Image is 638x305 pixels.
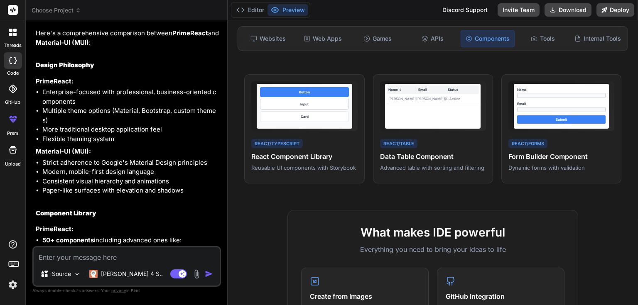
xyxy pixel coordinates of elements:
[418,87,448,92] div: Email
[42,134,219,144] li: Flexible theming system
[517,87,606,92] div: Name
[416,96,449,101] div: [PERSON_NAME]@...
[42,186,219,195] li: Paper-like surfaces with elevation and shadows
[36,61,94,69] strong: Design Philosophy
[42,106,219,125] li: Multiple theme options (Material, Bootstrap, custom themes)
[4,42,22,49] label: threads
[508,151,614,161] h4: Form Builder Component
[508,139,547,149] div: React/Forms
[36,209,96,217] strong: Component Library
[42,125,219,134] li: More traditional desktop application feel
[42,236,219,292] li: including advanced ones like:
[388,96,416,101] div: [PERSON_NAME]
[89,270,98,278] img: Claude 4 Sonnet
[32,6,81,15] span: Choose Project
[571,30,624,47] div: Internal Tools
[32,287,221,295] p: Always double-check its answers. Your in Bind
[406,30,459,47] div: APIs
[5,99,20,106] label: GitHub
[267,4,308,16] button: Preview
[260,87,349,97] div: Button
[449,96,477,101] div: Active
[233,4,267,16] button: Editor
[461,30,515,47] div: Components
[42,88,219,106] li: Enterprise-focused with professional, business-oriented components
[508,164,614,171] p: Dynamic forms with validation
[36,147,91,155] strong: Material-UI (MUI):
[380,139,417,149] div: React/Table
[52,270,71,278] p: Source
[516,30,569,47] div: Tools
[545,3,591,17] button: Download
[301,244,564,254] p: Everything you need to bring your ideas to life
[36,29,219,47] p: Here's a comprehensive comparison between and :
[172,29,208,37] strong: PrimeReact
[301,224,564,241] h2: What makes IDE powerful
[260,111,349,122] div: Card
[74,271,81,278] img: Pick Models
[517,115,606,124] div: Submit
[380,151,486,161] h4: Data Table Component
[310,291,420,301] h4: Create from Images
[6,278,20,292] img: settings
[437,3,493,17] div: Discord Support
[7,70,19,77] label: code
[49,245,219,254] li: DataTable with virtual scrolling, filtering, sorting
[205,270,213,278] img: icon
[7,130,18,137] label: prem
[446,291,556,301] h4: GitHub Integration
[42,177,219,186] li: Consistent visual hierarchy and animations
[101,270,163,278] p: [PERSON_NAME] 4 S..
[260,99,349,110] div: Input
[42,158,219,168] li: Strict adherence to Google's Material Design principles
[5,161,21,168] label: Upload
[296,30,349,47] div: Web Apps
[192,269,201,279] img: attachment
[388,87,418,92] div: Name ↓
[517,101,606,106] div: Email
[36,225,74,233] strong: PrimeReact:
[351,30,404,47] div: Games
[36,39,89,46] strong: Material-UI (MUI)
[42,236,94,244] strong: 50+ components
[380,164,486,171] p: Advanced table with sorting and filtering
[111,288,126,293] span: privacy
[596,3,634,17] button: Deploy
[251,164,357,171] p: Reusable UI components with Storybook
[36,77,74,85] strong: PrimeReact:
[251,139,303,149] div: React/TypeScript
[498,3,540,17] button: Invite Team
[251,151,357,161] h4: React Component Library
[241,30,294,47] div: Websites
[42,167,219,177] li: Modern, mobile-first design language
